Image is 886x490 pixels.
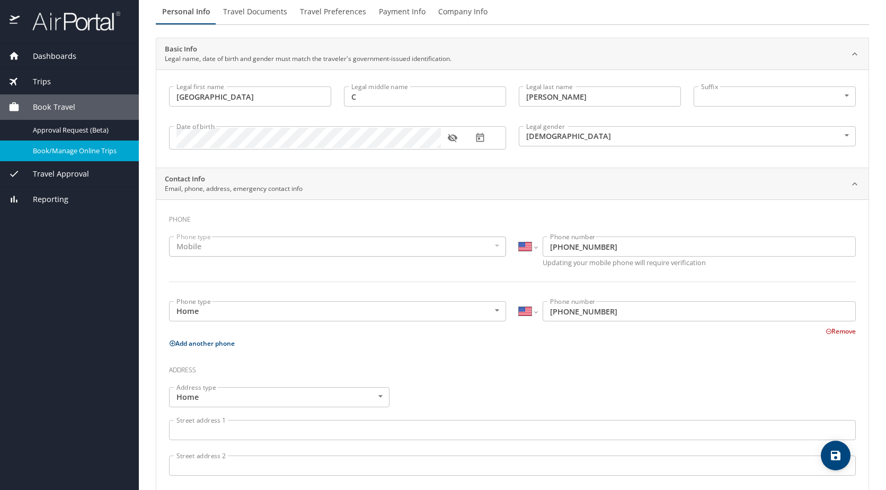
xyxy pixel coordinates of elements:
h2: Basic Info [165,44,451,55]
h3: Address [169,358,856,377]
span: Trips [20,76,51,87]
div: Basic InfoLegal name, date of birth and gender must match the traveler's government-issued identi... [156,38,869,70]
span: Reporting [20,194,68,205]
button: Add another phone [169,339,235,348]
span: Travel Documents [223,5,287,19]
span: Payment Info [379,5,426,19]
button: Remove [826,327,856,336]
div: Contact InfoEmail, phone, address, emergency contact info [156,168,869,200]
p: Updating your mobile phone will require verification [543,259,856,266]
div: [DEMOGRAPHIC_DATA] [519,126,856,146]
span: Company Info [438,5,488,19]
div: Mobile [169,237,506,257]
div: Basic InfoLegal name, date of birth and gender must match the traveler's government-issued identi... [156,69,869,168]
img: airportal-logo.png [21,11,120,31]
div: Home [169,301,506,321]
img: icon-airportal.png [10,11,21,31]
div: ​ [694,86,856,107]
span: Travel Preferences [300,5,366,19]
h3: Phone [169,208,856,226]
p: Email, phone, address, emergency contact info [165,184,303,194]
span: Dashboards [20,50,76,62]
h2: Contact Info [165,174,303,185]
p: Legal name, date of birth and gender must match the traveler's government-issued identification. [165,54,451,64]
span: Book Travel [20,101,75,113]
span: Personal Info [162,5,210,19]
span: Approval Request (Beta) [33,125,126,135]
span: Travel Approval [20,168,89,180]
button: save [821,441,850,470]
div: Home [169,387,389,407]
span: Book/Manage Online Trips [33,146,126,156]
